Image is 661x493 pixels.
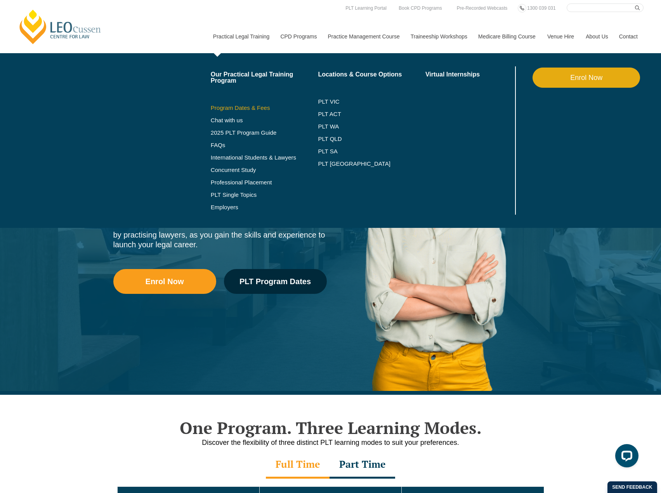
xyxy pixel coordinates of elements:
[211,71,318,84] a: Our Practical Legal Training Program
[113,220,327,250] div: Learn in a simulated law firm environment and be mentored by practising lawyers, as you gain the ...
[318,161,425,167] a: PLT [GEOGRAPHIC_DATA]
[318,71,425,78] a: Locations & Course Options
[609,441,642,474] iframe: LiveChat chat widget
[318,136,425,142] a: PLT QLD
[211,130,299,136] a: 2025 PLT Program Guide
[211,204,318,210] a: Employers
[266,451,330,479] div: Full Time
[146,278,184,285] span: Enrol Now
[455,4,510,12] a: Pre-Recorded Webcasts
[344,4,389,12] a: PLT Learning Portal
[207,20,275,53] a: Practical Legal Training
[211,142,318,148] a: FAQs
[211,179,318,186] a: Professional Placement
[318,99,425,105] a: PLT VIC
[525,4,557,12] a: 1300 039 031
[318,123,406,130] a: PLT WA
[318,148,425,154] a: PLT SA
[330,451,395,479] div: Part Time
[472,20,541,53] a: Medicare Billing Course
[527,5,555,11] span: 1300 039 031
[211,167,318,173] a: Concurrent Study
[274,20,322,53] a: CPD Programs
[211,192,318,198] a: PLT Single Topics
[211,105,318,111] a: Program Dates & Fees
[580,20,613,53] a: About Us
[541,20,580,53] a: Venue Hire
[113,269,216,294] a: Enrol Now
[533,68,640,88] a: Enrol Now
[405,20,472,53] a: Traineeship Workshops
[322,20,405,53] a: Practice Management Course
[397,4,444,12] a: Book CPD Programs
[239,278,311,285] span: PLT Program Dates
[211,117,318,123] a: Chat with us
[109,438,552,448] p: Discover the flexibility of three distinct PLT learning modes to suit your preferences.
[425,71,514,78] a: Virtual Internships
[211,154,318,161] a: International Students & Lawyers
[224,269,327,294] a: PLT Program Dates
[17,9,103,45] a: [PERSON_NAME] Centre for Law
[318,111,425,117] a: PLT ACT
[613,20,644,53] a: Contact
[109,418,552,437] h2: One Program. Three Learning Modes.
